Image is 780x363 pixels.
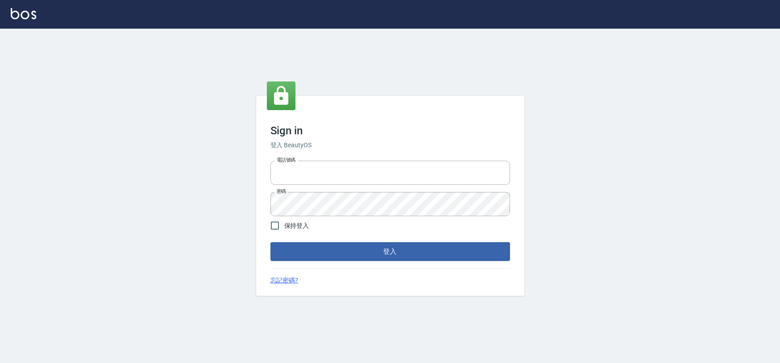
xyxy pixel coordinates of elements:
h3: Sign in [270,124,510,137]
a: 忘記密碼? [270,276,299,285]
button: 登入 [270,242,510,261]
span: 保持登入 [284,221,309,231]
h6: 登入 BeautyOS [270,141,510,150]
label: 密碼 [277,188,286,195]
label: 電話號碼 [277,157,295,163]
img: Logo [11,8,36,19]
